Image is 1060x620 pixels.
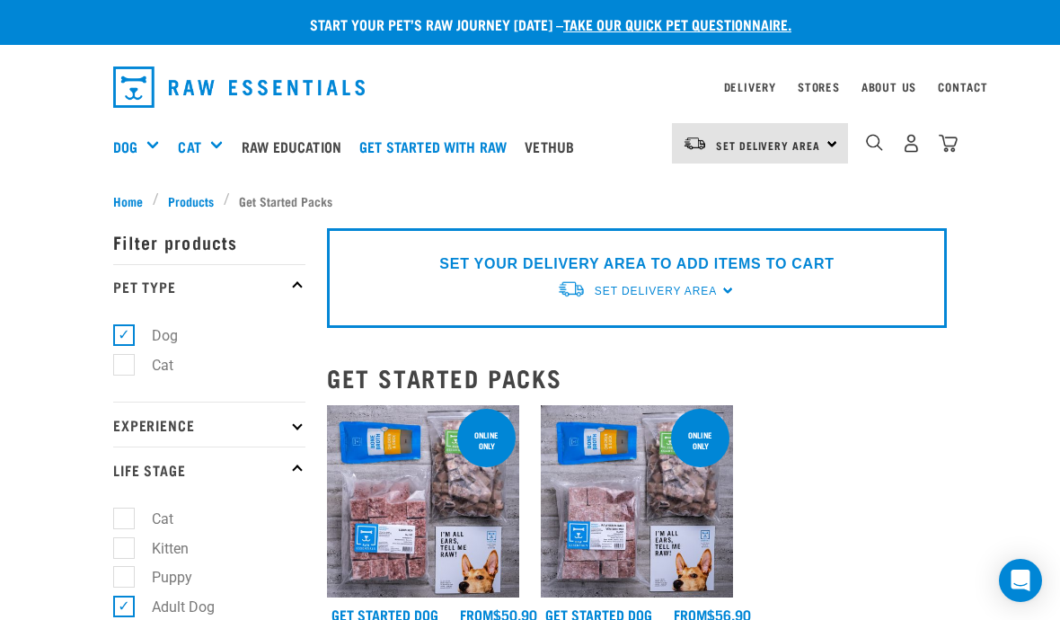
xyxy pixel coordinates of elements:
[123,508,181,530] label: Cat
[716,142,820,148] span: Set Delivery Area
[557,279,586,298] img: van-moving.png
[327,364,947,392] h2: Get Started Packs
[123,596,222,618] label: Adult Dog
[113,219,305,264] p: Filter products
[902,134,921,153] img: user.png
[939,134,958,153] img: home-icon@2x.png
[99,59,961,115] nav: dropdown navigation
[439,253,834,275] p: SET YOUR DELIVERY AREA TO ADD ITEMS TO CART
[113,191,153,210] a: Home
[113,447,305,492] p: Life Stage
[541,405,733,598] img: NSP Dog Novel Update
[123,354,181,376] label: Cat
[520,111,587,182] a: Vethub
[355,111,520,182] a: Get started with Raw
[861,84,916,90] a: About Us
[724,84,776,90] a: Delivery
[595,285,717,297] span: Set Delivery Area
[237,111,355,182] a: Raw Education
[563,20,791,28] a: take our quick pet questionnaire.
[123,566,199,589] label: Puppy
[113,264,305,309] p: Pet Type
[123,324,185,347] label: Dog
[460,610,493,618] span: FROM
[999,559,1042,602] div: Open Intercom Messenger
[123,537,196,560] label: Kitten
[168,191,214,210] span: Products
[457,421,516,459] div: online only
[178,136,200,157] a: Cat
[683,136,707,152] img: van-moving.png
[113,402,305,447] p: Experience
[113,191,143,210] span: Home
[113,136,137,157] a: Dog
[159,191,224,210] a: Products
[674,610,707,618] span: FROM
[113,66,365,108] img: Raw Essentials Logo
[798,84,840,90] a: Stores
[671,421,729,459] div: online only
[866,134,883,151] img: home-icon-1@2x.png
[113,191,947,210] nav: breadcrumbs
[327,405,519,598] img: NSP Dog Standard Update
[938,84,988,90] a: Contact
